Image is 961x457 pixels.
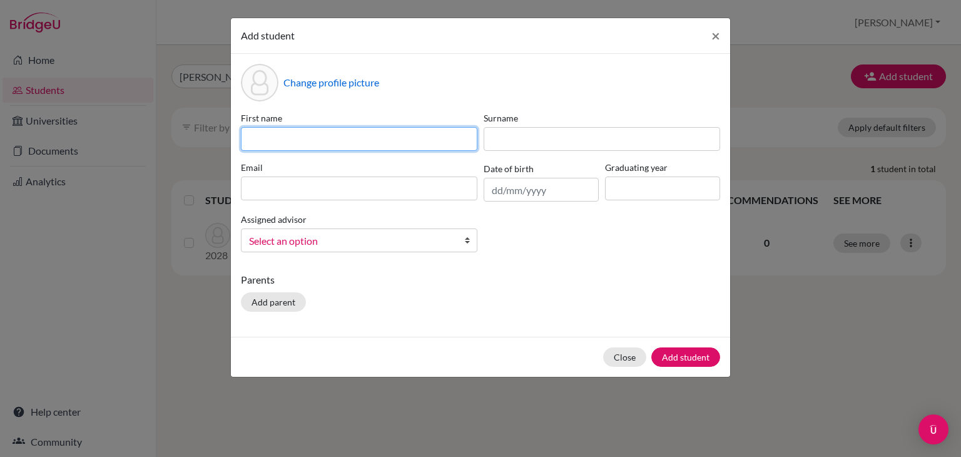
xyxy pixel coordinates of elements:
[241,161,477,174] label: Email
[651,347,720,367] button: Add student
[605,161,720,174] label: Graduating year
[711,26,720,44] span: ×
[241,29,295,41] span: Add student
[484,111,720,125] label: Surname
[241,111,477,125] label: First name
[241,292,306,312] button: Add parent
[918,414,948,444] div: Open Intercom Messenger
[249,233,453,249] span: Select an option
[603,347,646,367] button: Close
[241,64,278,101] div: Profile picture
[241,272,720,287] p: Parents
[241,213,307,226] label: Assigned advisor
[484,162,534,175] label: Date of birth
[701,18,730,53] button: Close
[484,178,599,202] input: dd/mm/yyyy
